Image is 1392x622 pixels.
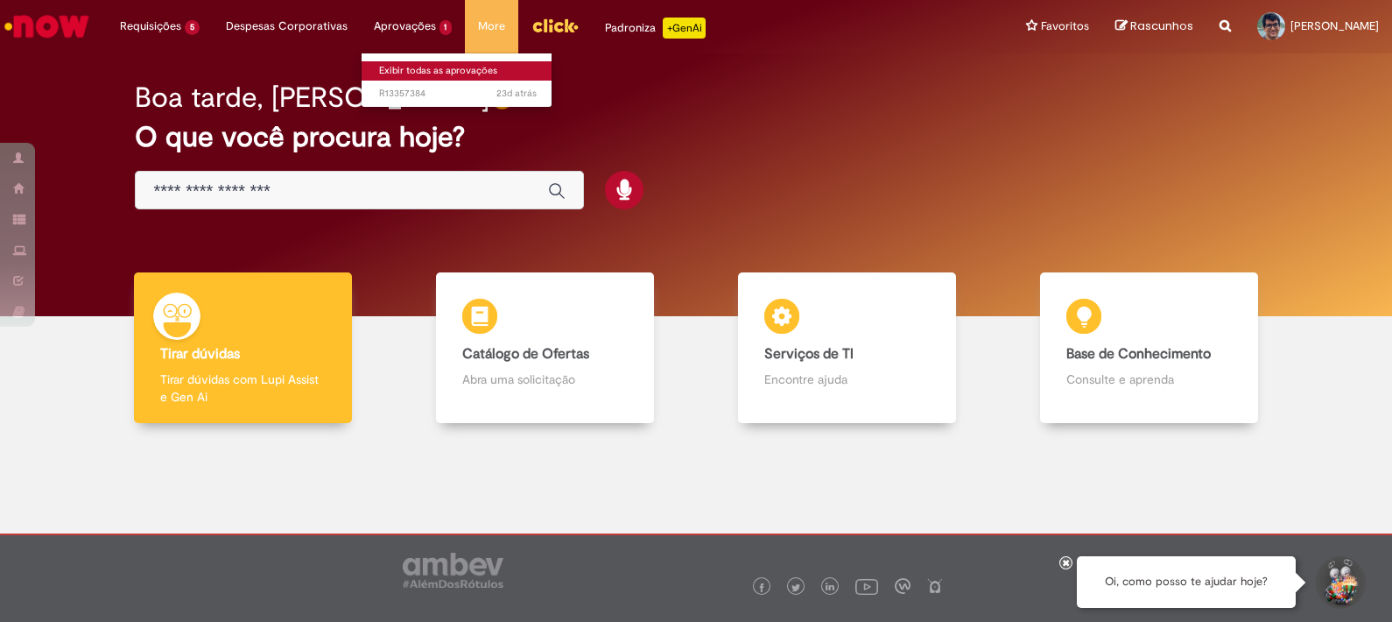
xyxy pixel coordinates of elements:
[998,272,1300,424] a: Base de Conhecimento Consulte e aprenda
[226,18,348,35] span: Despesas Corporativas
[1066,371,1232,388] p: Consulte e aprenda
[2,9,92,44] img: ServiceNow
[927,578,943,594] img: logo_footer_naosei.png
[362,84,554,103] a: Aberto R13357384 :
[478,18,505,35] span: More
[1066,345,1211,363] b: Base de Conhecimento
[496,87,537,100] time: 05/08/2025 18:43:00
[531,12,579,39] img: click_logo_yellow_360x200.png
[135,122,1256,152] h2: O que você procura hoje?
[120,18,181,35] span: Requisições
[403,553,503,588] img: logo_footer_ambev_rotulo_gray.png
[462,345,589,363] b: Catálogo de Ofertas
[1041,18,1089,35] span: Favoritos
[439,20,453,35] span: 1
[1290,18,1379,33] span: [PERSON_NAME]
[757,583,766,592] img: logo_footer_facebook.png
[895,578,910,594] img: logo_footer_workplace.png
[1077,556,1296,608] div: Oi, como posso te ajudar hoje?
[764,371,930,388] p: Encontre ajuda
[663,18,706,39] p: +GenAi
[462,371,628,388] p: Abra uma solicitação
[826,583,834,593] img: logo_footer_linkedin.png
[135,82,489,113] h2: Boa tarde, [PERSON_NAME]
[160,371,326,406] p: Tirar dúvidas com Lupi Assist e Gen Ai
[361,53,553,108] ul: Aprovações
[496,87,537,100] span: 23d atrás
[1115,18,1193,35] a: Rascunhos
[1313,556,1366,609] button: Iniciar Conversa de Suporte
[160,345,240,363] b: Tirar dúvidas
[394,272,696,424] a: Catálogo de Ofertas Abra uma solicitação
[764,345,854,363] b: Serviços de TI
[696,272,998,424] a: Serviços de TI Encontre ajuda
[1130,18,1193,34] span: Rascunhos
[362,61,554,81] a: Exibir todas as aprovações
[185,20,200,35] span: 5
[92,272,394,424] a: Tirar dúvidas Tirar dúvidas com Lupi Assist e Gen Ai
[379,87,537,101] span: R13357384
[374,18,436,35] span: Aprovações
[605,18,706,39] div: Padroniza
[791,583,800,592] img: logo_footer_twitter.png
[855,575,878,597] img: logo_footer_youtube.png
